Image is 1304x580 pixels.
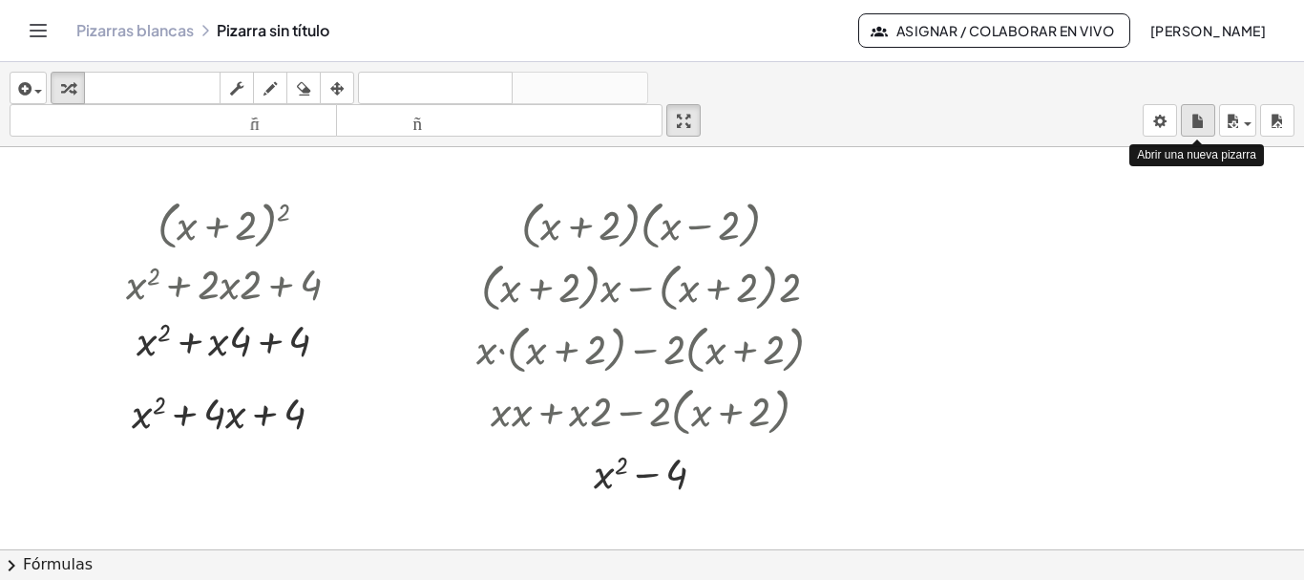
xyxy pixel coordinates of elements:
[84,72,221,104] button: teclado
[358,72,513,104] button: deshacer
[858,13,1130,48] button: Asignar / Colaborar en vivo
[363,79,508,97] font: deshacer
[23,15,53,46] button: Cambiar navegación
[23,555,93,573] font: Fórmulas
[14,112,332,130] font: tamaño_del_formato
[896,22,1114,39] font: Asignar / Colaborar en vivo
[1137,148,1256,161] font: Abrir una nueva pizarra
[76,21,194,40] a: Pizarras blancas
[1150,22,1266,39] font: [PERSON_NAME]
[341,112,659,130] font: tamaño_del_formato
[89,79,216,97] font: teclado
[10,104,337,137] button: tamaño_del_formato
[516,79,643,97] font: rehacer
[336,104,663,137] button: tamaño_del_formato
[76,20,194,40] font: Pizarras blancas
[1134,13,1281,48] button: [PERSON_NAME]
[512,72,648,104] button: rehacer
